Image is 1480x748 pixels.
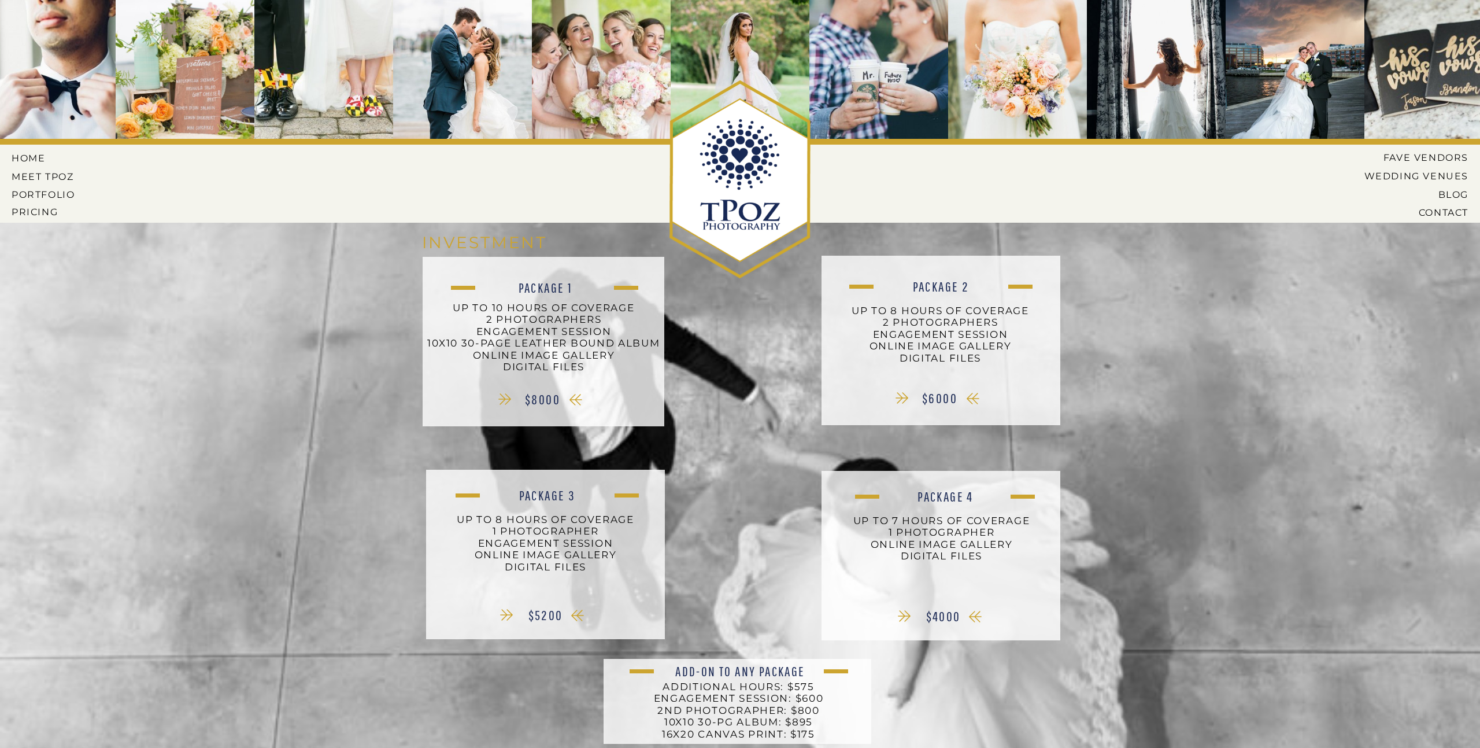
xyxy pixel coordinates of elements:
a: BLOG [1355,189,1468,200]
h2: Package 3 [450,488,644,502]
a: Fave Vendors [1374,152,1468,163]
a: PORTFOLIO [12,189,77,200]
h3: Add-On to any package [643,664,837,678]
p: Additional Hours: $575 Engagement Session: $600 2nd Photographer: $800 10x10 30-pg album: $895 16... [622,681,855,747]
h2: Package 1 [449,281,642,294]
p: up to 8 hours of coverage 2 photographers engagement session online image gallery digital files [824,305,1057,379]
a: CONTACT [1378,207,1468,218]
a: Wedding Venues [1346,171,1468,181]
nav: $4000 [908,609,978,634]
p: up to 8 hours of coverage 1 photographer engagement session online image gallery digital files [429,514,662,580]
p: up to 7 hours of coverage 1 photographer online image gallery digital files [825,515,1058,581]
p: UP TO 10 HOURS OF COVERAGE 2 PHOTOGRAPHERS ENGAGEMENT SESSION 10X10 30-PAGE LEATHER BOUND ALBUM O... [425,302,662,388]
nav: $5200 [510,608,580,633]
nav: $6000 [905,391,975,416]
h2: PackAgE 4 [849,489,1042,503]
a: MEET tPoz [12,171,75,182]
h2: Package 2 [844,279,1038,293]
a: HOME [12,153,64,163]
nav: $8000 [508,392,578,417]
h1: INVESTMENT [422,233,579,254]
a: Pricing [12,207,77,217]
